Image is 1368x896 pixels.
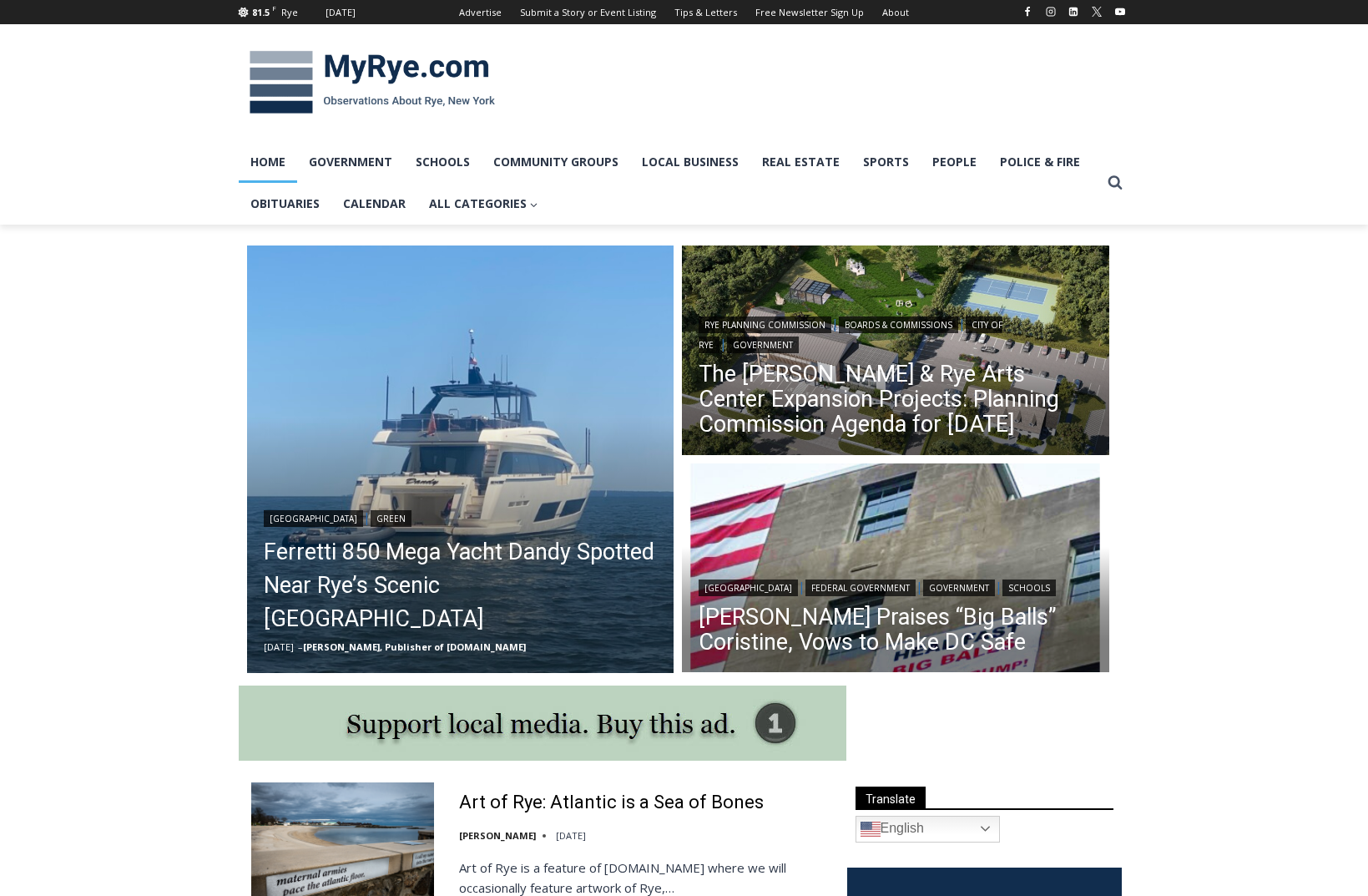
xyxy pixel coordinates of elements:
a: Home [239,141,297,183]
span: All Categories [429,195,538,213]
div: | [264,507,658,527]
a: Schools [1002,580,1056,596]
a: All Categories [417,183,550,225]
a: Calendar [331,183,417,225]
img: (PHOTO: The 85' foot luxury yacht Dandy was parked just off Rye on Friday, August 8, 2025.) [247,246,674,673]
img: (PHOTO: The Rye Arts Center has developed a conceptual plan and renderings for the development of... [682,246,1109,459]
a: Government [923,580,995,596]
a: Ferretti 850 Mega Yacht Dandy Spotted Near Rye’s Scenic [GEOGRAPHIC_DATA] [264,535,658,635]
span: F [272,3,276,13]
div: | | | [699,313,1093,353]
time: [DATE] [264,640,294,653]
time: [DATE] [556,829,586,842]
a: English [856,816,1000,843]
a: YouTube [1110,2,1130,22]
a: Obituaries [239,183,331,225]
nav: Primary Navigation [239,141,1100,225]
div: Rye [281,5,298,20]
a: Sports [851,141,921,183]
a: Federal Government [805,580,916,596]
img: en [861,819,881,839]
a: Community Groups [482,141,630,183]
a: Schools [404,141,482,183]
a: Read More Ferretti 850 Mega Yacht Dandy Spotted Near Rye’s Scenic Parsonage Point [247,246,674,673]
a: People [921,141,988,183]
a: Read More The Osborn & Rye Arts Center Expansion Projects: Planning Commission Agenda for Tuesday... [682,246,1109,459]
a: Police & Fire [988,141,1092,183]
a: Government [297,141,404,183]
img: (PHOTO: President Donald Trump's Truth Social post about about Edward "Big Balls" Coristine gener... [682,463,1109,677]
a: Government [727,337,799,353]
a: Read More Trump Praises “Big Balls” Coristine, Vows to Make DC Safe [682,463,1109,677]
span: 81.5 [252,6,270,18]
a: [GEOGRAPHIC_DATA] [699,580,798,596]
span: – [298,640,303,653]
a: Real Estate [750,141,851,183]
a: [PERSON_NAME] Praises “Big Balls” Coristine, Vows to Make DC Safe [699,605,1093,655]
a: Boards & Commissions [839,316,958,333]
a: Art of Rye: Atlantic is a Sea of Bones [459,791,764,815]
a: X [1087,2,1107,22]
a: [GEOGRAPHIC_DATA] [264,510,363,527]
a: [PERSON_NAME] [459,829,536,842]
a: Green [371,510,411,527]
img: support local media, buy this ad [239,686,846,761]
div: | | | [699,576,1093,596]
a: Rye Planning Commission [699,316,831,333]
a: [PERSON_NAME], Publisher of [DOMAIN_NAME] [303,640,526,653]
span: Translate [856,787,926,809]
a: The [PERSON_NAME] & Rye Arts Center Expansion Projects: Planning Commission Agenda for [DATE] [699,362,1093,437]
div: [DATE] [326,5,356,20]
a: Local Business [630,141,750,183]
a: Instagram [1041,2,1061,22]
a: Linkedin [1063,2,1083,22]
a: Facebook [1017,2,1037,22]
img: MyRye.com [239,39,506,126]
button: View Search Form [1100,168,1130,198]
